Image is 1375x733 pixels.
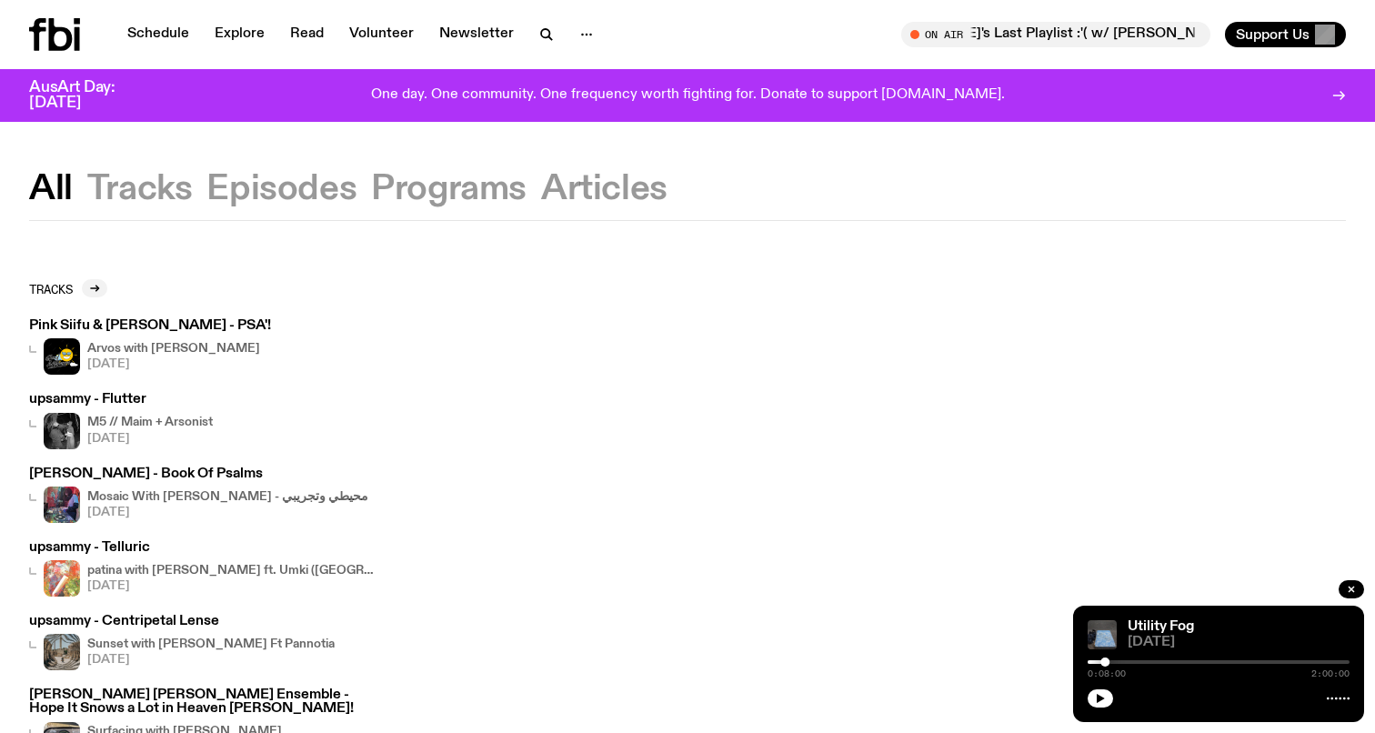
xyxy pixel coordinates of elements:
[87,565,378,577] h4: patina with [PERSON_NAME] ft. Umki ([GEOGRAPHIC_DATA])
[116,22,200,47] a: Schedule
[279,22,335,47] a: Read
[29,282,73,296] h2: Tracks
[371,87,1005,104] p: One day. One community. One frequency worth fighting for. Donate to support [DOMAIN_NAME].
[371,173,527,206] button: Programs
[87,638,335,650] h4: Sunset with [PERSON_NAME] Ft Pannotia
[29,467,368,481] h3: [PERSON_NAME] - Book Of Psalms
[1088,669,1126,678] span: 0:08:00
[204,22,276,47] a: Explore
[29,541,378,597] a: upsammy - Telluricpatina with [PERSON_NAME] ft. Umki ([GEOGRAPHIC_DATA])[DATE]
[1128,636,1350,649] span: [DATE]
[29,393,213,448] a: upsammy - FlutterM5 // Maim + Arsonist[DATE]
[1225,22,1346,47] button: Support Us
[87,491,368,503] h4: Mosaic With [PERSON_NAME] - محيطي وتجريبي
[87,343,260,355] h4: Arvos with [PERSON_NAME]
[206,173,356,206] button: Episodes
[29,319,271,375] a: Pink Siifu & [PERSON_NAME] - PSA'!A stock image of a grinning sun with sunglasses, with the text ...
[87,417,213,428] h4: M5 // Maim + Arsonist
[44,338,80,375] img: A stock image of a grinning sun with sunglasses, with the text Good Afternoon in cursive
[29,80,146,111] h3: AusArt Day: [DATE]
[29,279,107,297] a: Tracks
[338,22,425,47] a: Volunteer
[901,22,1210,47] button: On AirThe Playlist / [PERSON_NAME]'s Last Playlist :'( w/ [PERSON_NAME], [PERSON_NAME], [PERSON_N...
[1311,669,1350,678] span: 2:00:00
[1236,26,1310,43] span: Support Us
[87,654,335,666] span: [DATE]
[29,615,335,670] a: upsammy - Centripetal LenseSunset with [PERSON_NAME] Ft Pannotia[DATE]
[29,541,378,555] h3: upsammy - Telluric
[87,173,193,206] button: Tracks
[87,358,260,370] span: [DATE]
[87,580,378,592] span: [DATE]
[428,22,525,47] a: Newsletter
[29,615,335,628] h3: upsammy - Centripetal Lense
[29,319,271,333] h3: Pink Siifu & [PERSON_NAME] - PSA'!
[29,173,73,206] button: All
[87,433,213,445] span: [DATE]
[29,467,368,523] a: [PERSON_NAME] - Book Of PsalmsMosaic With [PERSON_NAME] - محيطي وتجريبي[DATE]
[29,393,213,407] h3: upsammy - Flutter
[541,173,667,206] button: Articles
[1088,620,1117,649] img: Cover to Flaaryr's album LOS MOVIMIENTOS
[1128,619,1194,634] a: Utility Fog
[29,688,378,716] h3: [PERSON_NAME] [PERSON_NAME] Ensemble - Hope It Snows a Lot in Heaven [PERSON_NAME]!
[87,507,368,518] span: [DATE]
